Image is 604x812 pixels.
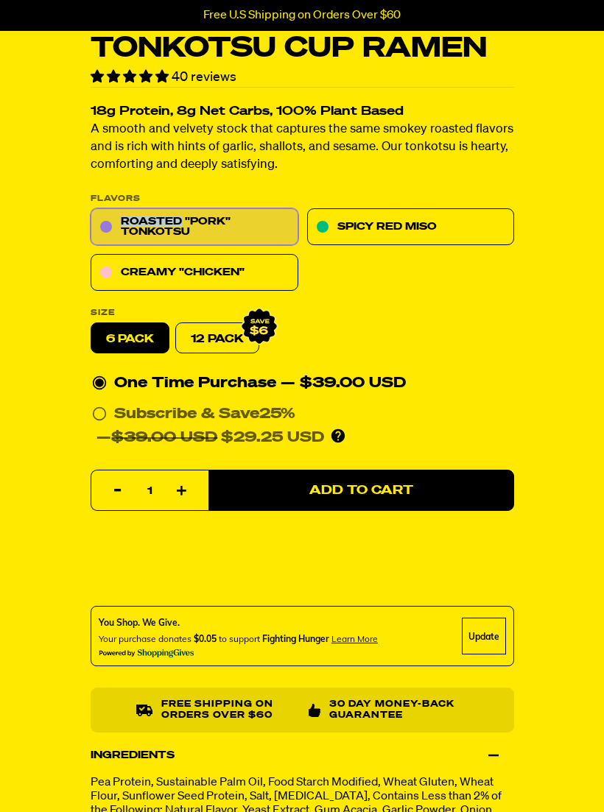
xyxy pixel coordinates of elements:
[91,309,514,317] label: Size
[219,634,260,645] span: to support
[329,700,468,721] p: 30 Day Money-Back Guarantee
[91,71,172,84] span: 4.78 stars
[331,634,378,645] span: Learn more about donating
[281,372,406,395] div: — $39.00 USD
[111,431,217,445] del: $39.00 USD
[91,323,169,354] label: 6 pack
[100,471,200,512] input: quantity
[208,470,514,512] button: Add to Cart
[99,617,378,630] div: You Shop. We Give.
[259,407,295,422] span: 25%
[91,121,514,174] p: A smooth and velvety stock that captures the same smokey roasted flavors and is rich with hints o...
[7,744,164,805] iframe: Marketing Popup
[91,209,298,246] a: Roasted "Pork" Tonkotsu
[172,71,236,84] span: 40 reviews
[92,372,513,395] div: One Time Purchase
[99,634,192,645] span: Your purchase donates
[91,255,298,292] a: Creamy "Chicken"
[194,634,217,645] span: $0.05
[91,106,514,119] h2: 18g Protein, 8g Net Carbs, 100% Plant Based
[462,618,506,655] div: Update Cause Button
[99,649,194,659] img: Powered By ShoppingGives
[91,195,514,203] p: Flavors
[96,426,324,450] div: — $29.25 USD
[91,735,514,776] div: Ingredients
[309,484,413,497] span: Add to Cart
[306,209,514,246] a: Spicy Red Miso
[175,323,259,354] a: 12 Pack
[114,403,295,426] div: Subscribe & Save
[262,634,329,645] span: Fighting Hunger
[203,9,401,22] p: Free U.S Shipping on Orders Over $60
[161,700,296,721] p: Free shipping on orders over $60
[91,7,514,63] h1: Roasted "Pork" Tonkotsu Cup Ramen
